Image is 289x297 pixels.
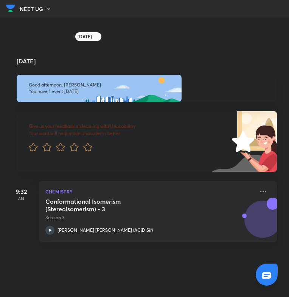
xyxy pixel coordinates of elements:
button: NEET UG [20,3,56,15]
p: [PERSON_NAME] [PERSON_NAME] (ACiD Sir) [57,227,153,234]
h4: [DATE] [17,58,284,64]
img: Company Logo [6,3,15,14]
h6: Good afternoon, [PERSON_NAME] [29,82,265,88]
h6: [DATE] [78,34,92,40]
p: AM [6,196,36,201]
img: Avatar [245,205,281,241]
p: Your word will help make Unacademy better [29,130,204,137]
h5: Conformational Isomerism (Stereoisomerism) - 3 [45,198,140,213]
h6: Give us your feedback on learning with Unacademy [29,123,204,129]
a: Company Logo [6,3,15,16]
img: feedback_image [206,111,277,172]
img: afternoon [17,75,182,102]
h5: 9:32 [6,187,36,196]
p: Session 3 [45,214,254,221]
p: Chemistry [45,187,254,196]
p: You have 1 event [DATE] [29,88,265,94]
